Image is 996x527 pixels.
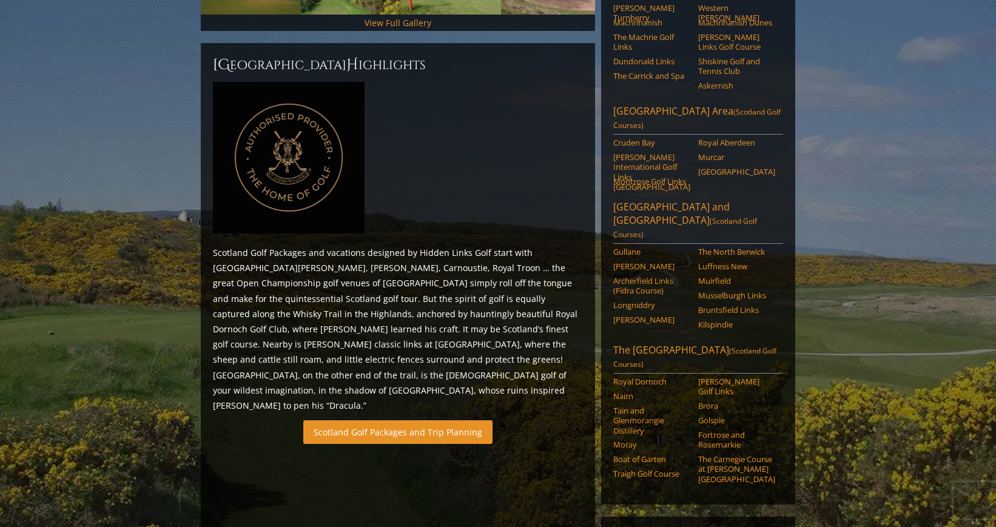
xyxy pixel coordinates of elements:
[698,3,775,23] a: Western [PERSON_NAME]
[613,469,690,478] a: Traigh Golf Course
[698,247,775,257] a: The North Berwick
[613,343,783,374] a: The [GEOGRAPHIC_DATA](Scotland Golf Courses)
[698,430,775,450] a: Fortrose and Rosemarkie
[613,32,690,52] a: The Machrie Golf Links
[698,152,775,162] a: Murcar
[698,377,775,397] a: [PERSON_NAME] Golf Links
[613,138,690,147] a: Cruden Bay
[613,300,690,310] a: Longniddry
[303,420,493,444] a: Scotland Golf Packages and Trip Planning
[346,55,358,75] span: H
[698,276,775,286] a: Muirfield
[613,152,690,192] a: [PERSON_NAME] International Golf Links [GEOGRAPHIC_DATA]
[613,454,690,464] a: Boat of Garten
[365,17,431,29] a: View Full Gallery
[613,3,690,23] a: [PERSON_NAME] Turnberry
[698,81,775,90] a: Askernish
[613,276,690,296] a: Archerfield Links (Fidra Course)
[613,377,690,386] a: Royal Dornoch
[698,261,775,271] a: Luffness New
[613,200,783,244] a: [GEOGRAPHIC_DATA] and [GEOGRAPHIC_DATA](Scotland Golf Courses)
[613,56,690,66] a: Dundonald Links
[698,32,775,52] a: [PERSON_NAME] Links Golf Course
[613,176,690,186] a: Montrose Golf Links
[698,18,775,27] a: Machrihanish Dunes
[613,18,690,27] a: Machrihanish
[698,401,775,411] a: Brora
[698,320,775,329] a: Kilspindie
[613,104,783,135] a: [GEOGRAPHIC_DATA] Area(Scotland Golf Courses)
[213,55,583,75] h2: [GEOGRAPHIC_DATA] ighlights
[613,406,690,435] a: Tain and Glenmorangie Distillery
[698,305,775,315] a: Bruntsfield Links
[698,415,775,425] a: Golspie
[613,391,690,401] a: Nairn
[613,261,690,271] a: [PERSON_NAME]
[698,56,775,76] a: Shiskine Golf and Tennis Club
[613,71,690,81] a: The Carrick and Spa
[613,247,690,257] a: Gullane
[613,315,690,324] a: [PERSON_NAME]
[698,290,775,300] a: Musselburgh Links
[698,138,775,147] a: Royal Aberdeen
[613,440,690,449] a: Moray
[213,245,583,413] p: Scotland Golf Packages and vacations designed by Hidden Links Golf start with [GEOGRAPHIC_DATA][P...
[698,167,775,176] a: [GEOGRAPHIC_DATA]
[698,454,775,484] a: The Carnegie Course at [PERSON_NAME][GEOGRAPHIC_DATA]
